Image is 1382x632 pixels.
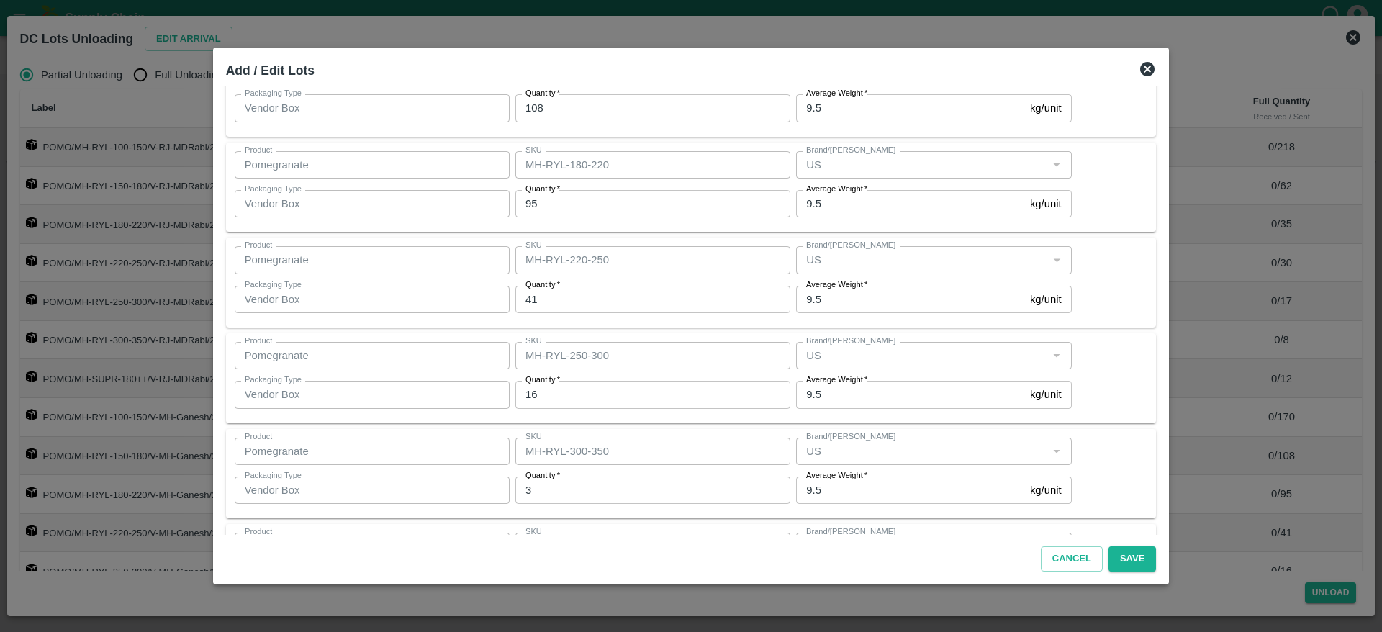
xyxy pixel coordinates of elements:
[226,63,315,78] b: Add / Edit Lots
[525,335,542,347] label: SKU
[245,184,302,195] label: Packaging Type
[245,145,272,156] label: Product
[245,335,272,347] label: Product
[800,250,1043,269] input: Create Brand/Marka
[525,431,542,443] label: SKU
[800,155,1043,174] input: Create Brand/Marka
[245,374,302,386] label: Packaging Type
[525,374,560,386] label: Quantity
[245,240,272,251] label: Product
[1030,100,1062,116] p: kg/unit
[806,240,895,251] label: Brand/[PERSON_NAME]
[1041,546,1103,572] button: Cancel
[806,145,895,156] label: Brand/[PERSON_NAME]
[806,279,867,291] label: Average Weight
[1030,196,1062,212] p: kg/unit
[525,145,542,156] label: SKU
[525,526,542,538] label: SKU
[806,88,867,99] label: Average Weight
[1030,482,1062,498] p: kg/unit
[245,470,302,482] label: Packaging Type
[245,279,302,291] label: Packaging Type
[245,431,272,443] label: Product
[806,335,895,347] label: Brand/[PERSON_NAME]
[800,346,1043,365] input: Create Brand/Marka
[806,470,867,482] label: Average Weight
[806,431,895,443] label: Brand/[PERSON_NAME]
[525,279,560,291] label: Quantity
[525,88,560,99] label: Quantity
[245,526,272,538] label: Product
[806,526,895,538] label: Brand/[PERSON_NAME]
[1030,292,1062,307] p: kg/unit
[800,442,1043,461] input: Create Brand/Marka
[525,184,560,195] label: Quantity
[525,470,560,482] label: Quantity
[806,374,867,386] label: Average Weight
[525,240,542,251] label: SKU
[1108,546,1156,572] button: Save
[806,184,867,195] label: Average Weight
[245,88,302,99] label: Packaging Type
[1030,387,1062,402] p: kg/unit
